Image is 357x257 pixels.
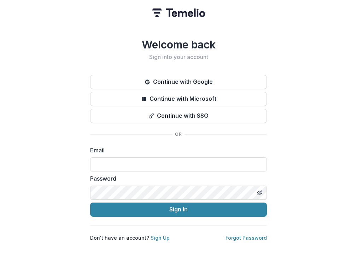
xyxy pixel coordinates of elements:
[90,75,267,89] button: Continue with Google
[90,109,267,123] button: Continue with SSO
[90,203,267,217] button: Sign In
[254,187,265,198] button: Toggle password visibility
[90,54,267,60] h2: Sign into your account
[90,92,267,106] button: Continue with Microsoft
[90,146,263,154] label: Email
[90,38,267,51] h1: Welcome back
[152,8,205,17] img: Temelio
[151,235,170,241] a: Sign Up
[90,174,263,183] label: Password
[90,234,170,241] p: Don't have an account?
[226,235,267,241] a: Forgot Password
